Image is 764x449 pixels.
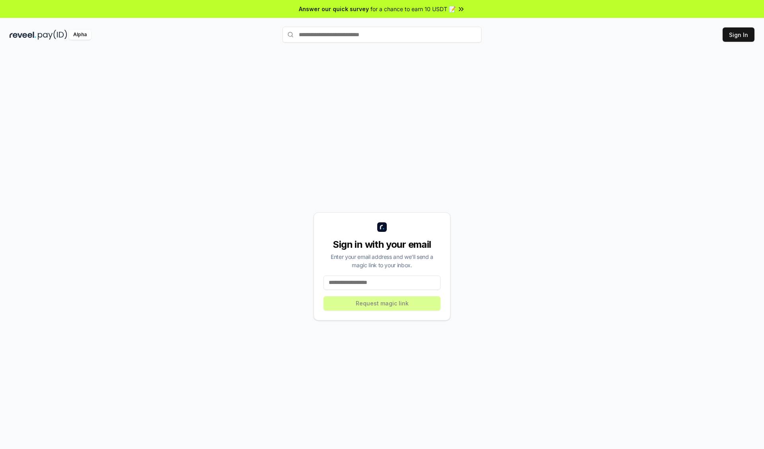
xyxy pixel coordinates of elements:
div: Enter your email address and we’ll send a magic link to your inbox. [324,253,440,269]
div: Alpha [69,30,91,40]
span: for a chance to earn 10 USDT 📝 [370,5,456,13]
div: Sign in with your email [324,238,440,251]
img: reveel_dark [10,30,36,40]
img: logo_small [377,222,387,232]
span: Answer our quick survey [299,5,369,13]
img: pay_id [38,30,67,40]
button: Sign In [723,27,754,42]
